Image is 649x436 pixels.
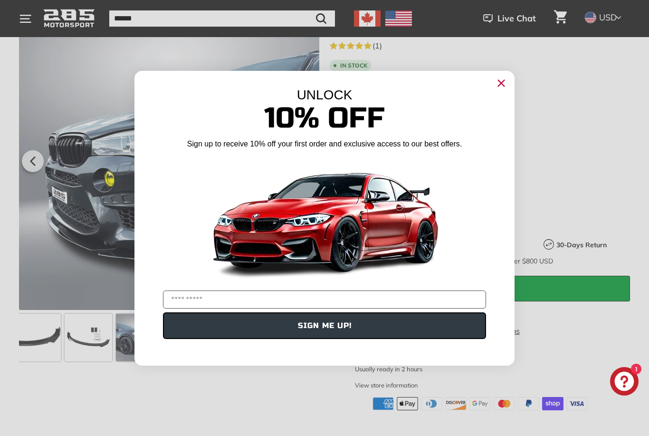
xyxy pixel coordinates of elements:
[264,101,385,136] span: 10% Off
[187,140,462,148] span: Sign up to receive 10% off your first order and exclusive access to our best offers.
[206,153,443,287] img: Banner showing BMW 4 Series Body kit
[607,367,641,398] inbox-online-store-chat: Shopify online store chat
[297,87,353,102] span: UNLOCK
[163,291,486,309] input: YOUR EMAIL
[163,312,486,339] button: SIGN ME UP!
[494,76,509,91] button: Close dialog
